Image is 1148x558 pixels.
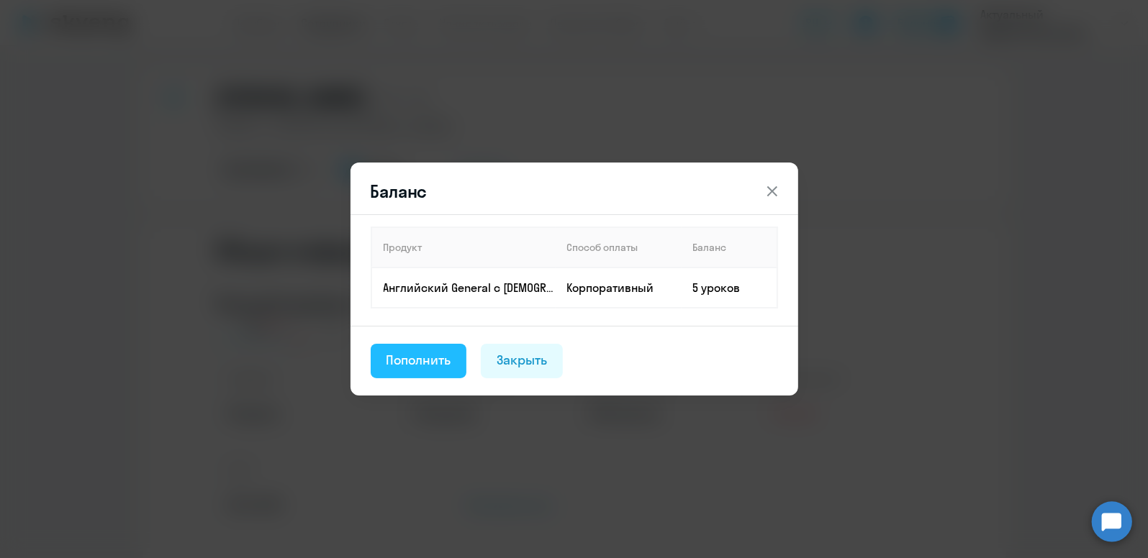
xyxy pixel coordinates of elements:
button: Пополнить [371,344,467,378]
th: Способ оплаты [556,227,682,267]
div: Пополнить [387,351,451,370]
header: Баланс [351,180,798,203]
td: Корпоративный [556,267,682,308]
th: Баланс [682,227,777,267]
td: 5 уроков [682,267,777,308]
button: Закрыть [481,344,563,378]
p: Английский General с [DEMOGRAPHIC_DATA] преподавателем [384,280,555,296]
div: Закрыть [497,351,547,370]
th: Продукт [371,227,556,267]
